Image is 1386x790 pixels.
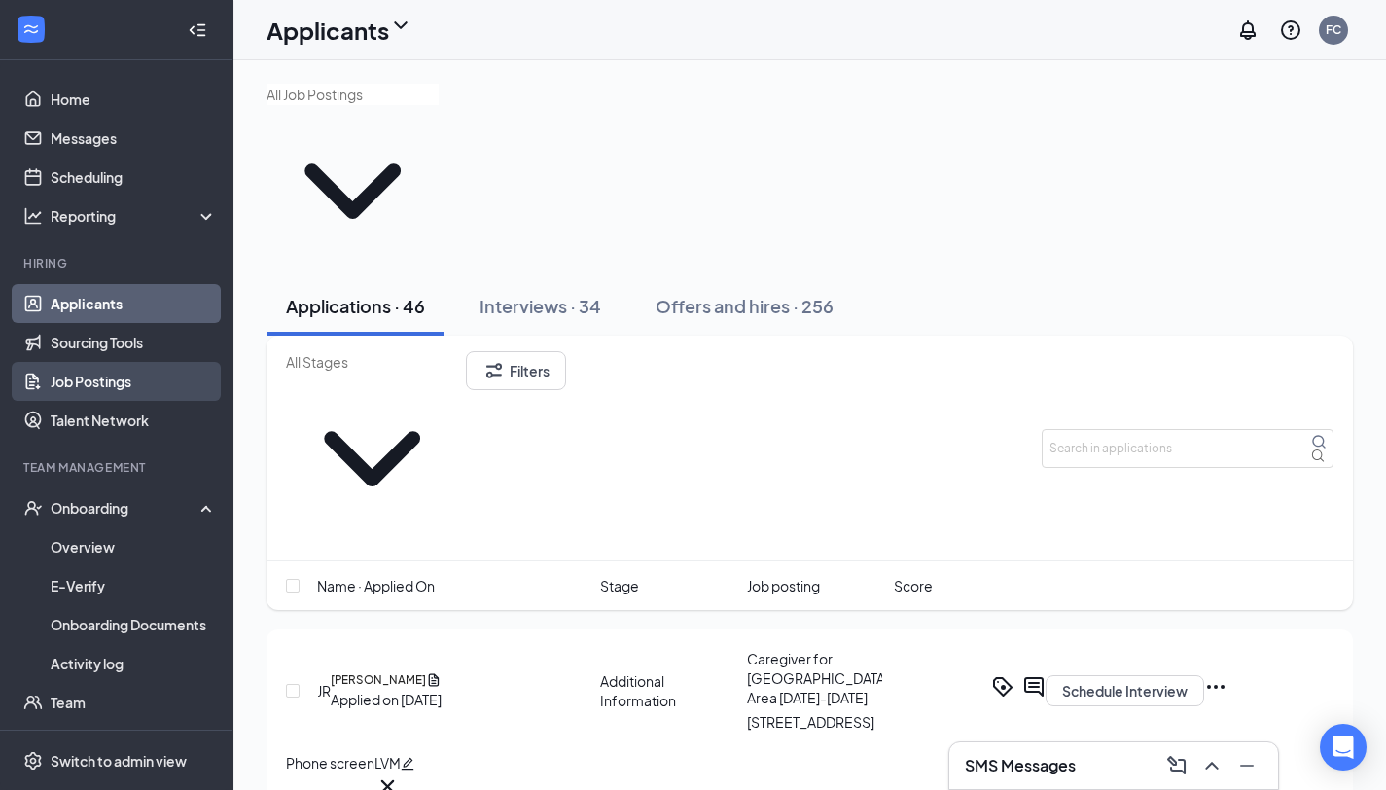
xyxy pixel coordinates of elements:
svg: ChevronDown [286,373,458,545]
button: ComposeMessage [1161,750,1192,781]
svg: ActiveChat [1022,675,1046,699]
button: Schedule Interview [1046,675,1204,706]
svg: Settings [23,751,43,771]
svg: ChevronUp [1200,754,1224,777]
span: Phone screen [286,754,374,772]
svg: Analysis [23,206,43,226]
span: Score [894,575,933,596]
a: Talent Network [51,401,217,440]
a: Scheduling [51,158,217,197]
span: Stage [600,575,639,596]
span: Caregiver for [GEOGRAPHIC_DATA] Area [DATE]-[DATE] [747,650,889,706]
input: Search in applications [1042,429,1333,468]
span: Job posting [747,575,820,596]
svg: MagnifyingGlass [1311,434,1327,449]
a: Job Postings [51,362,217,401]
input: All Job Postings [267,84,439,105]
div: Applied on [DATE] [331,689,442,710]
span: edit [401,757,414,771]
div: JR [317,680,331,701]
h1: Applicants [267,14,389,47]
a: Overview [51,527,217,566]
span: [STREET_ADDRESS] [747,713,874,731]
a: Applicants [51,284,217,323]
button: Filter Filters [466,351,566,390]
a: Activity log [51,644,217,683]
div: Offers and hires · 256 [656,294,834,318]
div: Open Intercom Messenger [1320,724,1367,771]
button: ChevronUp [1196,750,1227,781]
a: Messages [51,119,217,158]
div: Switch to admin view [51,751,187,771]
svg: Document [426,671,442,689]
div: Hiring [23,255,213,271]
div: Interviews · 34 [480,294,601,318]
div: Additional Information [600,671,735,710]
h5: [PERSON_NAME] [331,671,426,689]
a: Team [51,683,217,722]
svg: UserCheck [23,498,43,518]
a: E-Verify [51,566,217,605]
svg: WorkstreamLogo [21,19,41,39]
svg: Collapse [188,20,207,40]
div: Onboarding [51,498,200,518]
div: Applications · 46 [286,294,425,318]
div: Reporting [51,206,218,226]
svg: ComposeMessage [1165,754,1189,777]
h3: SMS Messages [965,755,1076,776]
div: Team Management [23,459,213,476]
svg: ChevronDown [389,14,412,37]
a: DocumentsCrown [51,722,217,761]
svg: ActiveTag [991,675,1014,699]
svg: Minimize [1235,754,1259,777]
a: Sourcing Tools [51,323,217,362]
svg: Notifications [1236,18,1260,42]
svg: QuestionInfo [1279,18,1302,42]
svg: ChevronDown [267,105,439,277]
a: Onboarding Documents [51,605,217,644]
svg: Filter [482,359,506,382]
span: Name · Applied On [317,575,435,596]
button: Minimize [1231,750,1262,781]
span: LVM [374,754,401,772]
a: Home [51,80,217,119]
svg: Ellipses [1204,675,1227,699]
input: All Stages [286,351,458,373]
div: FC [1326,21,1341,38]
